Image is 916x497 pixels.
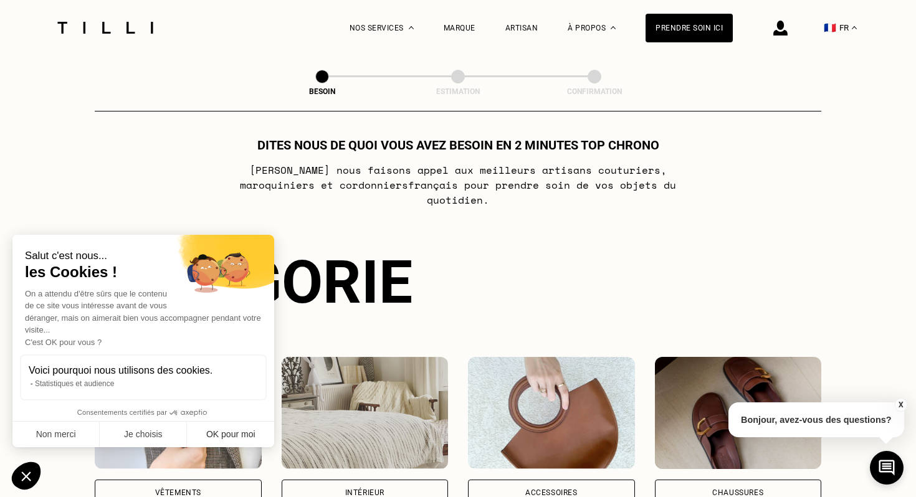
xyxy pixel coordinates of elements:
[525,489,578,496] div: Accessoires
[852,26,857,29] img: menu déroulant
[728,402,904,437] p: Bonjour, avez-vous des questions?
[155,489,201,496] div: Vêtements
[345,489,384,496] div: Intérieur
[95,247,821,317] div: Catégorie
[444,24,475,32] a: Marque
[655,357,822,469] img: Chaussures
[257,138,659,153] h1: Dites nous de quoi vous avez besoin en 2 minutes top chrono
[282,357,449,469] img: Intérieur
[532,87,657,96] div: Confirmation
[468,357,635,469] img: Accessoires
[773,21,788,35] img: icône connexion
[260,87,384,96] div: Besoin
[824,22,836,34] span: 🇫🇷
[611,26,616,29] img: Menu déroulant à propos
[211,163,705,207] p: [PERSON_NAME] nous faisons appel aux meilleurs artisans couturiers , maroquiniers et cordonniers ...
[396,87,520,96] div: Estimation
[894,398,907,412] button: X
[646,14,733,42] a: Prendre soin ici
[409,26,414,29] img: Menu déroulant
[505,24,538,32] a: Artisan
[712,489,763,496] div: Chaussures
[53,22,158,34] img: Logo du service de couturière Tilli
